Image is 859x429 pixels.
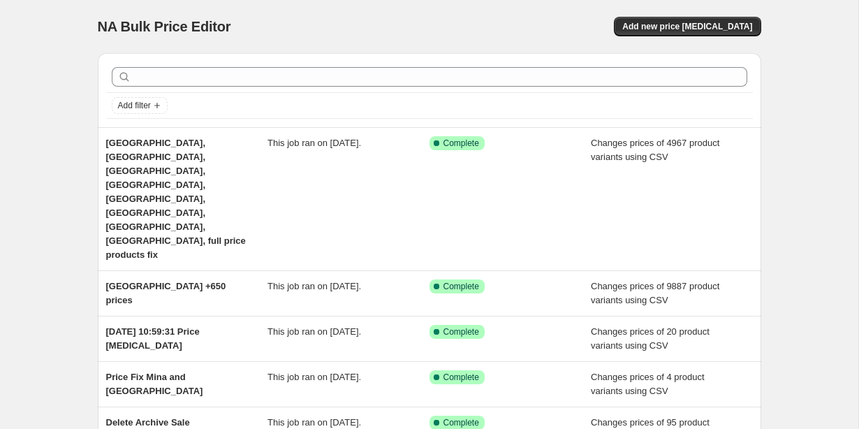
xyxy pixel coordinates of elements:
span: Complete [443,326,479,337]
span: Price Fix Mina and [GEOGRAPHIC_DATA] [106,372,203,396]
span: This job ran on [DATE]. [267,326,361,337]
span: NA Bulk Price Editor [98,19,231,34]
span: This job ran on [DATE]. [267,372,361,382]
span: Add filter [118,100,151,111]
span: Changes prices of 9887 product variants using CSV [591,281,719,305]
span: Complete [443,372,479,383]
span: Complete [443,138,479,149]
span: [GEOGRAPHIC_DATA], [GEOGRAPHIC_DATA], [GEOGRAPHIC_DATA], [GEOGRAPHIC_DATA], [GEOGRAPHIC_DATA], [G... [106,138,246,260]
span: This job ran on [DATE]. [267,281,361,291]
button: Add new price [MEDICAL_DATA] [614,17,761,36]
span: Add new price [MEDICAL_DATA] [622,21,752,32]
span: Complete [443,281,479,292]
span: Changes prices of 20 product variants using CSV [591,326,710,351]
span: [GEOGRAPHIC_DATA] +650 prices [106,281,226,305]
span: Complete [443,417,479,428]
span: [DATE] 10:59:31 Price [MEDICAL_DATA] [106,326,200,351]
span: Changes prices of 4967 product variants using CSV [591,138,719,162]
button: Add filter [112,97,168,114]
span: This job ran on [DATE]. [267,417,361,428]
span: Changes prices of 4 product variants using CSV [591,372,705,396]
span: Delete Archive Sale [106,417,190,428]
span: This job ran on [DATE]. [267,138,361,148]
